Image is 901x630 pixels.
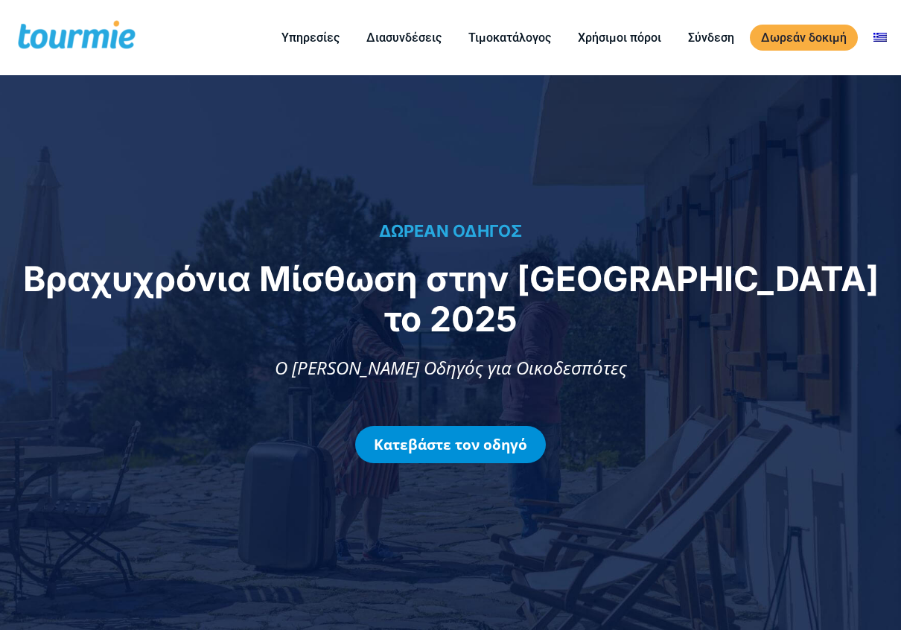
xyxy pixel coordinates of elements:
span: ΔΩΡΕΑΝ ΟΔΗΓΟΣ [379,221,523,241]
a: Σύνδεση [677,28,745,47]
a: Κατεβάστε τον οδηγό [355,426,546,463]
a: Δωρεάν δοκιμή [750,25,858,51]
a: Χρήσιμοι πόροι [567,28,672,47]
a: Υπηρεσίες [270,28,351,47]
span: Βραχυχρόνια Μίσθωση στην [GEOGRAPHIC_DATA] το 2025 [23,258,879,340]
a: Διασυνδέσεις [355,28,453,47]
span: Ο [PERSON_NAME] Οδηγός για Οικοδεσπότες [275,355,627,380]
a: Τιμοκατάλογος [457,28,562,47]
